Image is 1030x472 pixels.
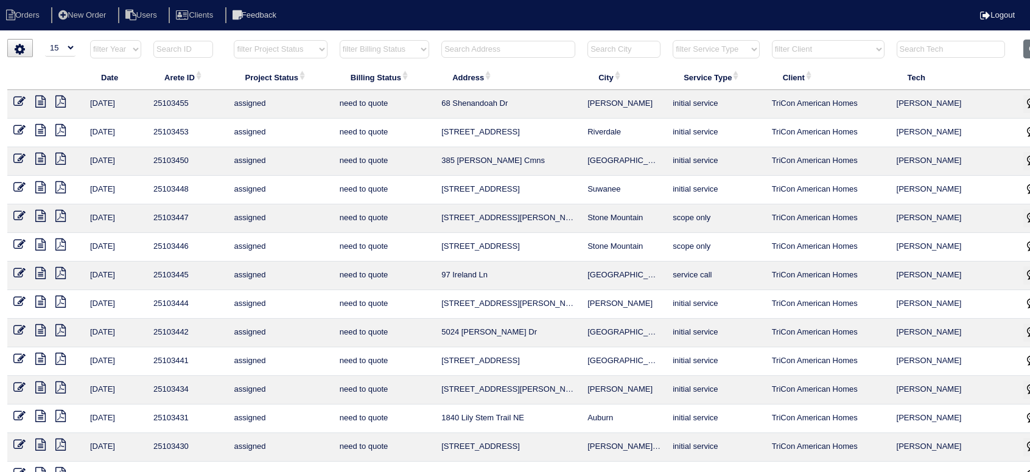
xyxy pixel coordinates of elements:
td: 25103434 [147,376,228,404]
td: need to quote [334,433,435,462]
td: assigned [228,147,333,176]
td: initial service [667,119,765,147]
td: [STREET_ADDRESS][PERSON_NAME] [435,204,581,233]
a: New Order [51,10,116,19]
td: 25103450 [147,147,228,176]
td: [DATE] [84,404,147,433]
td: 1840 Lily Stem Trail NE [435,404,581,433]
td: assigned [228,376,333,404]
td: [PERSON_NAME] [581,376,667,404]
td: need to quote [334,147,435,176]
td: TriCon American Homes [766,233,891,262]
th: Project Status: activate to sort column ascending [228,64,333,90]
td: TriCon American Homes [766,90,891,119]
td: [DATE] [84,433,147,462]
td: [PERSON_NAME] [891,319,1018,347]
td: [STREET_ADDRESS][PERSON_NAME] [435,376,581,404]
td: assigned [228,290,333,319]
th: Arete ID: activate to sort column ascending [147,64,228,90]
td: 25103448 [147,176,228,204]
td: [PERSON_NAME] [891,290,1018,319]
td: 25103441 [147,347,228,376]
td: [PERSON_NAME] [581,290,667,319]
td: [DATE] [84,233,147,262]
td: initial service [667,176,765,204]
td: assigned [228,90,333,119]
th: Service Type: activate to sort column ascending [667,64,765,90]
td: assigned [228,404,333,433]
td: [STREET_ADDRESS] [435,119,581,147]
td: [DATE] [84,119,147,147]
td: 25103444 [147,290,228,319]
td: assigned [228,433,333,462]
td: initial service [667,404,765,433]
td: 5024 [PERSON_NAME] Dr [435,319,581,347]
td: need to quote [334,262,435,290]
td: [PERSON_NAME] [891,90,1018,119]
td: 25103442 [147,319,228,347]
td: TriCon American Homes [766,433,891,462]
td: [DATE] [84,319,147,347]
td: [DATE] [84,90,147,119]
td: [PERSON_NAME] [891,404,1018,433]
td: initial service [667,376,765,404]
td: TriCon American Homes [766,147,891,176]
th: Billing Status: activate to sort column ascending [334,64,435,90]
th: City: activate to sort column ascending [581,64,667,90]
td: [PERSON_NAME] [891,119,1018,147]
input: Search City [587,41,660,58]
td: [PERSON_NAME] [581,90,667,119]
th: Date [84,64,147,90]
td: assigned [228,262,333,290]
td: assigned [228,233,333,262]
td: Auburn [581,404,667,433]
td: [DATE] [84,262,147,290]
td: [PERSON_NAME] [891,204,1018,233]
td: [PERSON_NAME] [891,176,1018,204]
td: scope only [667,233,765,262]
td: assigned [228,204,333,233]
td: Stone Mountain [581,233,667,262]
td: 25103430 [147,433,228,462]
td: initial service [667,433,765,462]
td: TriCon American Homes [766,376,891,404]
td: need to quote [334,204,435,233]
td: assigned [228,119,333,147]
td: [STREET_ADDRESS] [435,176,581,204]
td: need to quote [334,347,435,376]
td: 25103447 [147,204,228,233]
th: Client: activate to sort column ascending [766,64,891,90]
th: Address: activate to sort column ascending [435,64,581,90]
td: 25103455 [147,90,228,119]
td: [DATE] [84,147,147,176]
td: [DATE] [84,376,147,404]
td: 68 Shenandoah Dr [435,90,581,119]
td: assigned [228,319,333,347]
a: Logout [980,10,1015,19]
td: [PERSON_NAME][GEOGRAPHIC_DATA] [581,433,667,462]
td: TriCon American Homes [766,262,891,290]
td: [PERSON_NAME] [891,147,1018,176]
td: scope only [667,204,765,233]
td: assigned [228,347,333,376]
td: [GEOGRAPHIC_DATA] [581,147,667,176]
td: need to quote [334,290,435,319]
td: TriCon American Homes [766,347,891,376]
td: 25103446 [147,233,228,262]
td: [PERSON_NAME] [891,262,1018,290]
td: [GEOGRAPHIC_DATA] [581,347,667,376]
td: [DATE] [84,290,147,319]
td: [DATE] [84,176,147,204]
td: initial service [667,347,765,376]
td: initial service [667,147,765,176]
td: Riverdale [581,119,667,147]
td: need to quote [334,319,435,347]
th: Tech [891,64,1018,90]
td: need to quote [334,90,435,119]
td: [DATE] [84,204,147,233]
td: 97 Ireland Ln [435,262,581,290]
td: need to quote [334,119,435,147]
li: Feedback [225,7,286,24]
li: Users [118,7,167,24]
td: 385 [PERSON_NAME] Cmns [435,147,581,176]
